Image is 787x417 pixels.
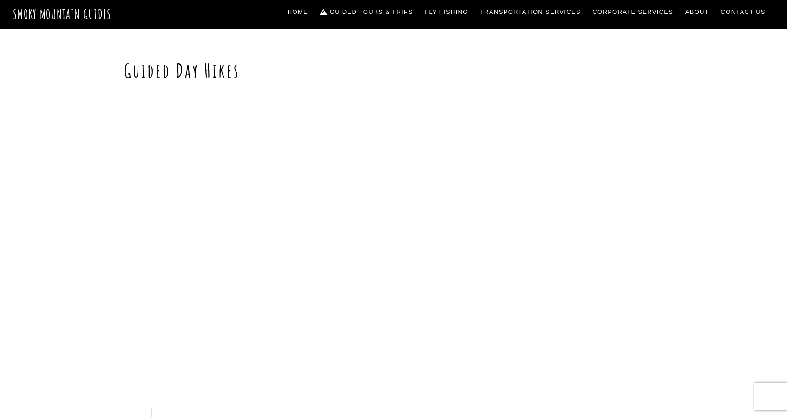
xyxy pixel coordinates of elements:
h1: Guided Day Hikes [124,60,663,82]
a: Contact Us [717,2,769,22]
a: Transportation Services [476,2,584,22]
a: Fly Fishing [421,2,472,22]
a: Guided Tours & Trips [316,2,417,22]
a: Corporate Services [589,2,677,22]
a: About [682,2,713,22]
a: Smoky Mountain Guides [13,7,111,22]
a: Home [284,2,312,22]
